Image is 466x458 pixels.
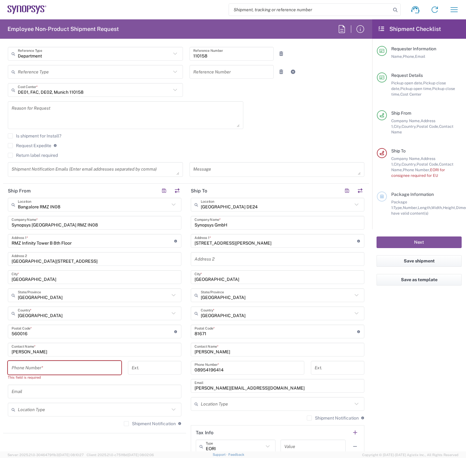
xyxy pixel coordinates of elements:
span: [DATE] 08:02:06 [128,453,154,457]
span: Ship From [391,111,411,116]
a: Support [213,453,228,456]
span: Request Details [391,73,423,78]
button: Save as template [377,274,462,286]
span: Requester Information [391,46,436,51]
span: Package Information [391,192,434,197]
span: Pickup open time, [400,86,432,91]
h2: Shipment Checklist [378,25,441,33]
span: Postal Code, [417,124,439,129]
span: Length, [418,205,431,210]
span: Company Name, [391,156,421,161]
h2: Employee Non-Product Shipment Request [8,25,119,33]
h2: Ship To [191,188,207,194]
span: Company Name, [391,118,421,123]
span: City, [394,162,402,167]
label: Request Expedite [8,143,51,148]
span: [DATE] 08:10:27 [58,453,84,457]
span: Country, [402,162,417,167]
span: Phone Number, [403,167,430,172]
span: Package 1: [391,200,407,210]
label: Is shipment for Install? [8,133,61,138]
button: Save shipment [377,255,462,267]
label: Shipment Notification [307,416,359,421]
span: Server: 2025.21.0-3046479f1b3 [8,453,84,457]
span: Name, [391,54,403,59]
span: City, [394,124,402,129]
div: This field is required [8,375,121,380]
span: Copyright © [DATE]-[DATE] Agistix Inc., All Rights Reserved [362,452,458,458]
span: Number, [403,205,418,210]
span: Width, [431,205,443,210]
h2: Tax Info [196,430,214,436]
span: Phone, [403,54,415,59]
span: Type, [393,205,403,210]
a: Remove Reference [277,67,286,76]
h2: Ship From [8,188,31,194]
label: Shipment Notification [124,421,176,426]
a: Remove Reference [277,49,286,58]
span: Postal Code, [417,162,439,167]
span: Ship To [391,148,406,153]
span: Country, [402,124,417,129]
span: Height, [443,205,456,210]
span: Cost Center [400,92,422,97]
span: Email [415,54,425,59]
button: Next [377,236,462,248]
a: Feedback [228,453,244,456]
a: Add Reference [289,67,297,76]
input: Shipment, tracking or reference number [229,4,391,16]
span: Client: 2025.21.0-c751f8d [87,453,154,457]
label: Return label required [8,153,58,158]
span: Pickup open date, [391,81,423,85]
